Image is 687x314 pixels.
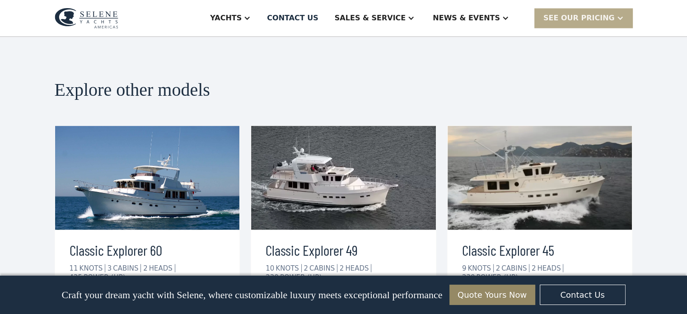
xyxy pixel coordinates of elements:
div: 230 [266,273,279,281]
div: HEADS [537,264,563,272]
div: KNOTS [467,264,493,272]
h2: Explore other models [55,80,633,100]
div: 11 [70,264,78,272]
div: CABINS [309,264,337,272]
div: KNOTS [79,264,105,272]
img: logo [55,8,118,28]
div: POWER (HP) [476,273,518,281]
h3: Classic Explorer 60 [70,239,225,260]
p: Craft your dream yacht with Selene, where customizable luxury meets exceptional performance [61,289,442,301]
h3: Classic Explorer 49 [266,239,421,260]
div: 230 [462,273,475,281]
div: 9 [462,264,467,272]
div: News & EVENTS [433,13,500,23]
div: 2 [340,264,344,272]
div: HEADS [149,264,175,272]
div: 2 [143,264,148,272]
div: POWER (HP) [280,273,322,281]
div: 425 [70,273,83,281]
div: SEE Our Pricing [543,13,615,23]
div: Yachts [210,13,242,23]
div: 2 [496,264,500,272]
div: 3 [107,264,112,272]
div: KNOTS [276,264,301,272]
div: 2 [532,264,536,272]
div: 10 [266,264,274,272]
h3: Classic Explorer 45 [462,239,618,260]
div: SEE Our Pricing [534,8,633,28]
div: Sales & Service [335,13,406,23]
div: POWER (HP) [84,273,125,281]
div: CABINS [113,264,141,272]
div: CABINS [501,264,529,272]
a: Quote Yours Now [449,285,535,305]
div: HEADS [345,264,371,272]
a: Contact Us [540,285,626,305]
div: 2 [304,264,308,272]
div: Contact US [267,13,318,23]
